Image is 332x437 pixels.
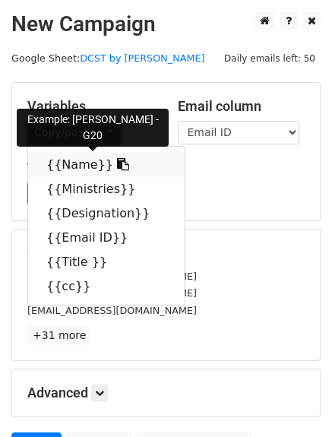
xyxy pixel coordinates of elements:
[219,52,321,64] a: Daily emails left: 50
[27,305,197,316] small: [EMAIL_ADDRESS][DOMAIN_NAME]
[28,274,185,299] a: {{cc}}
[17,109,169,147] div: Example: [PERSON_NAME] - G20
[28,250,185,274] a: {{Title }}
[28,153,185,177] a: {{Name}}
[80,52,204,64] a: DCST by [PERSON_NAME]
[28,177,185,201] a: {{Ministries}}
[27,271,197,282] small: [EMAIL_ADDRESS][DOMAIN_NAME]
[256,364,332,437] iframe: Chat Widget
[11,11,321,37] h2: New Campaign
[27,98,155,115] h5: Variables
[27,287,197,299] small: [EMAIL_ADDRESS][DOMAIN_NAME]
[28,226,185,250] a: {{Email ID}}
[219,50,321,67] span: Daily emails left: 50
[27,385,305,401] h5: Advanced
[178,98,305,115] h5: Email column
[11,52,204,64] small: Google Sheet:
[28,201,185,226] a: {{Designation}}
[27,326,91,345] a: +31 more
